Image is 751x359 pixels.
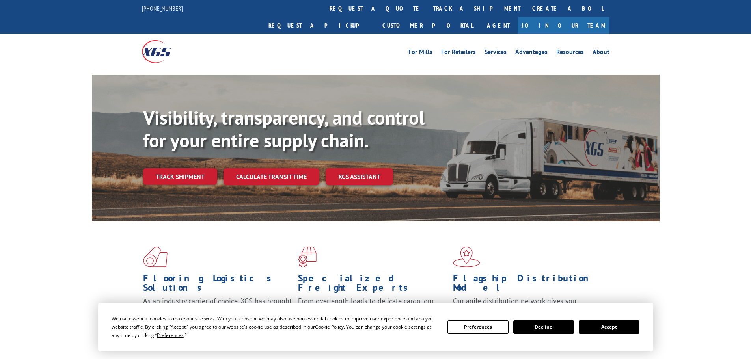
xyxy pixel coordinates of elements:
[263,17,376,34] a: Request a pickup
[518,17,609,34] a: Join Our Team
[453,247,480,267] img: xgs-icon-flagship-distribution-model-red
[453,296,598,315] span: Our agile distribution network gives you nationwide inventory management on demand.
[224,168,319,185] a: Calculate transit time
[593,49,609,58] a: About
[142,4,183,12] a: [PHONE_NUMBER]
[513,320,574,334] button: Decline
[556,49,584,58] a: Resources
[485,49,507,58] a: Services
[143,273,292,296] h1: Flooring Logistics Solutions
[453,273,602,296] h1: Flagship Distribution Model
[579,320,639,334] button: Accept
[326,168,393,185] a: XGS ASSISTANT
[143,247,168,267] img: xgs-icon-total-supply-chain-intelligence-red
[376,17,479,34] a: Customer Portal
[408,49,432,58] a: For Mills
[143,168,217,185] a: Track shipment
[157,332,184,339] span: Preferences
[143,296,292,324] span: As an industry carrier of choice, XGS has brought innovation and dedication to flooring logistics...
[298,296,447,331] p: From overlength loads to delicate cargo, our experienced staff knows the best way to move your fr...
[98,303,653,351] div: Cookie Consent Prompt
[112,314,438,339] div: We use essential cookies to make our site work. With your consent, we may also use non-essential ...
[315,324,344,330] span: Cookie Policy
[447,320,508,334] button: Preferences
[298,247,317,267] img: xgs-icon-focused-on-flooring-red
[143,105,425,153] b: Visibility, transparency, and control for your entire supply chain.
[479,17,518,34] a: Agent
[298,273,447,296] h1: Specialized Freight Experts
[515,49,548,58] a: Advantages
[441,49,476,58] a: For Retailers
